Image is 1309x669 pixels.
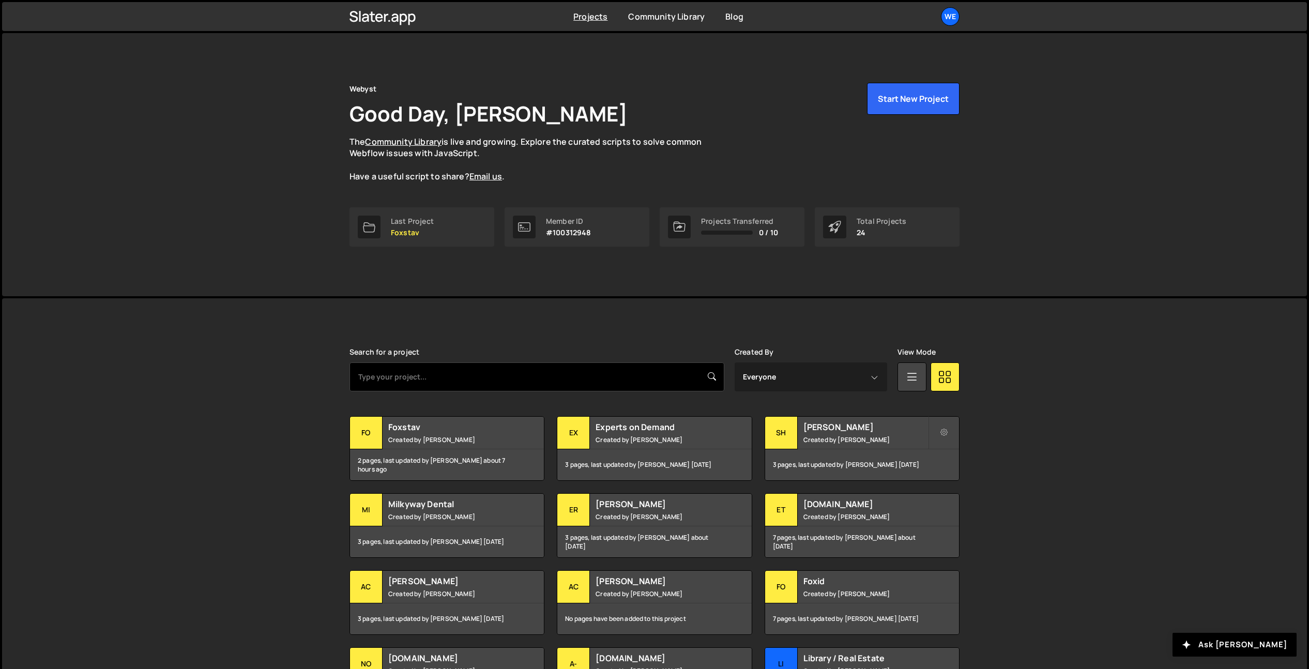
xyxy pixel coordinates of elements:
small: Created by [PERSON_NAME] [388,435,513,444]
div: No pages have been added to this project [557,603,751,634]
a: Last Project Foxstav [349,207,494,247]
h1: Good Day, [PERSON_NAME] [349,99,628,128]
h2: [PERSON_NAME] [596,575,720,587]
div: Mi [350,494,383,526]
h2: [DOMAIN_NAME] [803,498,928,510]
h2: [DOMAIN_NAME] [596,652,720,664]
a: Community Library [628,11,705,22]
a: Email us [469,171,502,182]
div: 2 pages, last updated by [PERSON_NAME] about 7 hours ago [350,449,544,480]
a: Fo Foxstav Created by [PERSON_NAME] 2 pages, last updated by [PERSON_NAME] about 7 hours ago [349,416,544,481]
a: Ac [PERSON_NAME] Created by [PERSON_NAME] 3 pages, last updated by [PERSON_NAME] [DATE] [349,570,544,635]
label: Created By [735,348,774,356]
div: Er [557,494,590,526]
a: Ac [PERSON_NAME] Created by [PERSON_NAME] No pages have been added to this project [557,570,752,635]
small: Created by [PERSON_NAME] [596,512,720,521]
h2: [PERSON_NAME] [388,575,513,587]
div: Webyst [349,83,376,95]
div: Member ID [546,217,591,225]
small: Created by [PERSON_NAME] [596,435,720,444]
small: Created by [PERSON_NAME] [803,589,928,598]
h2: Experts on Demand [596,421,720,433]
small: Created by [PERSON_NAME] [803,435,928,444]
h2: Milkyway Dental [388,498,513,510]
a: Er [PERSON_NAME] Created by [PERSON_NAME] 3 pages, last updated by [PERSON_NAME] about [DATE] [557,493,752,558]
div: 3 pages, last updated by [PERSON_NAME] [DATE] [557,449,751,480]
div: 3 pages, last updated by [PERSON_NAME] [DATE] [350,603,544,634]
a: Fo Foxid Created by [PERSON_NAME] 7 pages, last updated by [PERSON_NAME] [DATE] [765,570,960,635]
div: Last Project [391,217,434,225]
a: Sh [PERSON_NAME] Created by [PERSON_NAME] 3 pages, last updated by [PERSON_NAME] [DATE] [765,416,960,481]
div: Fo [765,571,798,603]
div: Ac [350,571,383,603]
div: 7 pages, last updated by [PERSON_NAME] about [DATE] [765,526,959,557]
div: Total Projects [857,217,906,225]
p: Foxstav [391,229,434,237]
div: 7 pages, last updated by [PERSON_NAME] [DATE] [765,603,959,634]
h2: [DOMAIN_NAME] [388,652,513,664]
div: Sh [765,417,798,449]
div: Ex [557,417,590,449]
small: Created by [PERSON_NAME] [803,512,928,521]
div: 3 pages, last updated by [PERSON_NAME] [DATE] [765,449,959,480]
small: Created by [PERSON_NAME] [388,589,513,598]
h2: Foxstav [388,421,513,433]
button: Ask [PERSON_NAME] [1173,633,1297,657]
h2: Foxid [803,575,928,587]
a: Mi Milkyway Dental Created by [PERSON_NAME] 3 pages, last updated by [PERSON_NAME] [DATE] [349,493,544,558]
a: Projects [573,11,607,22]
button: Start New Project [867,83,960,115]
div: Projects Transferred [701,217,778,225]
div: et [765,494,798,526]
a: et [DOMAIN_NAME] Created by [PERSON_NAME] 7 pages, last updated by [PERSON_NAME] about [DATE] [765,493,960,558]
a: Blog [725,11,743,22]
h2: [PERSON_NAME] [803,421,928,433]
p: The is live and growing. Explore the curated scripts to solve common Webflow issues with JavaScri... [349,136,722,183]
small: Created by [PERSON_NAME] [388,512,513,521]
input: Type your project... [349,362,724,391]
small: Created by [PERSON_NAME] [596,589,720,598]
h2: Library / Real Estate [803,652,928,664]
a: Community Library [365,136,442,147]
div: Ac [557,571,590,603]
div: 3 pages, last updated by [PERSON_NAME] about [DATE] [557,526,751,557]
a: We [941,7,960,26]
div: Fo [350,417,383,449]
div: 3 pages, last updated by [PERSON_NAME] [DATE] [350,526,544,557]
p: 24 [857,229,906,237]
label: View Mode [897,348,936,356]
h2: [PERSON_NAME] [596,498,720,510]
a: Ex Experts on Demand Created by [PERSON_NAME] 3 pages, last updated by [PERSON_NAME] [DATE] [557,416,752,481]
span: 0 / 10 [759,229,778,237]
p: #100312948 [546,229,591,237]
label: Search for a project [349,348,419,356]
